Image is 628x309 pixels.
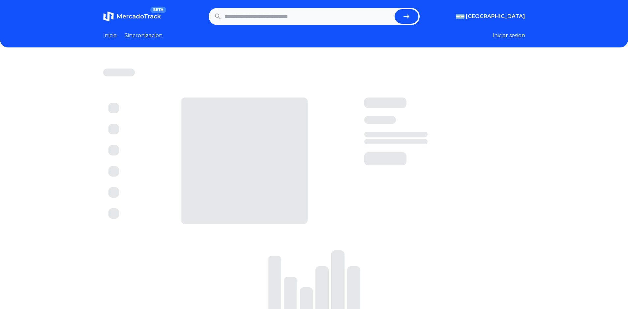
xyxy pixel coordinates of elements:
[493,32,525,40] button: Iniciar sesion
[150,7,166,13] span: BETA
[456,14,464,19] img: Argentina
[103,11,114,22] img: MercadoTrack
[125,32,163,40] a: Sincronizacion
[103,32,117,40] a: Inicio
[103,11,161,22] a: MercadoTrackBETA
[116,13,161,20] span: MercadoTrack
[466,13,525,20] span: [GEOGRAPHIC_DATA]
[456,13,525,20] button: [GEOGRAPHIC_DATA]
